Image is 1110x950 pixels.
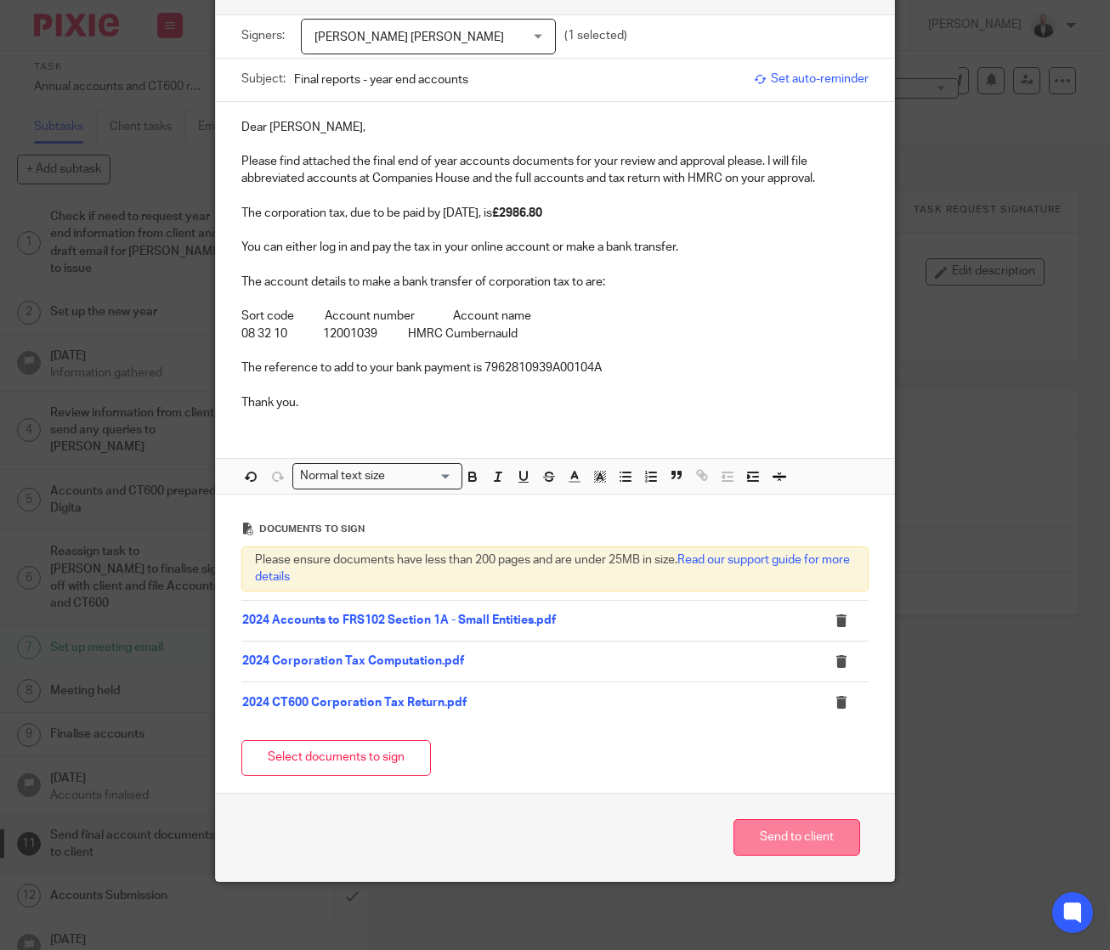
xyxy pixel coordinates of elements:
button: Send to client [733,819,860,856]
input: Search for option [391,467,452,485]
p: The account details to make a bank transfer of corporation tax to are: [241,274,869,291]
p: Sort code Account number Account name [241,308,869,325]
button: Select documents to sign [241,740,431,777]
p: 08 32 10 12001039 HMRC Cumbernauld [241,325,869,342]
span: Normal text size [297,467,389,485]
div: Please ensure documents have less than 200 pages and are under 25MB in size. [241,546,869,591]
span: Documents to sign [259,524,365,534]
p: The reference to add to your bank payment is 7962810939A00104A [241,359,869,376]
a: 2024 Corporation Tax Computation.pdf [242,655,464,667]
p: The corporation tax, due to be paid by [DATE], is [241,205,869,222]
strong: £2986.80 [492,207,542,219]
p: Thank you. [241,394,869,411]
a: 2024 Accounts to FRS102 Section 1A - Small Entities.pdf [242,614,556,626]
p: You can either log in and pay the tax in your online account or make a bank transfer. [241,239,869,256]
a: 2024 CT600 Corporation Tax Return.pdf [242,697,467,709]
p: Please find attached the final end of year accounts documents for your review and approval please... [241,153,869,188]
div: Search for option [292,463,462,489]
